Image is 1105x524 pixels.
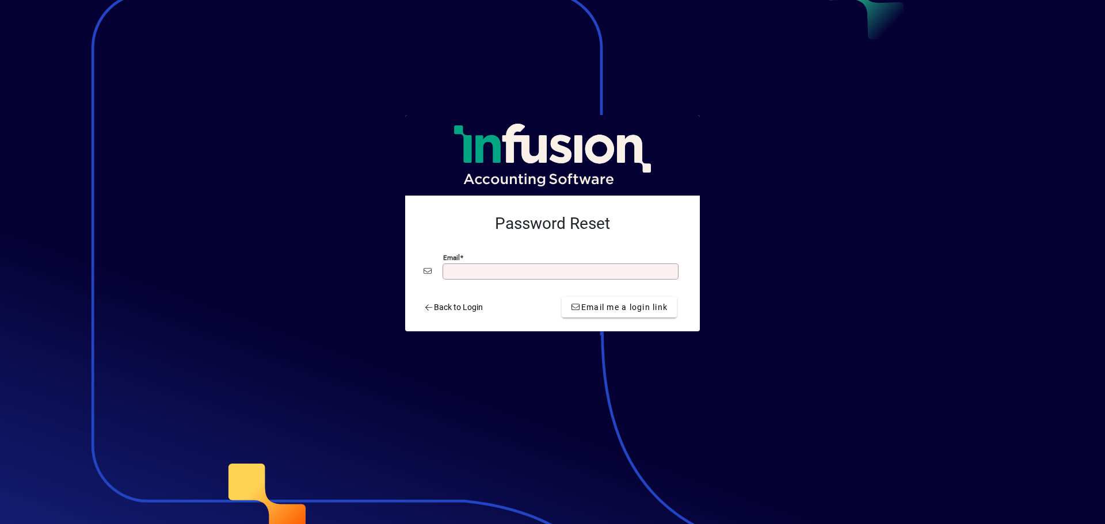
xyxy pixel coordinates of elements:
a: Back to Login [419,297,487,318]
span: Back to Login [424,301,483,313]
h2: Password Reset [424,214,681,234]
button: Email me a login link [562,297,677,318]
mat-label: Email [443,254,460,262]
span: Email me a login link [571,301,668,313]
